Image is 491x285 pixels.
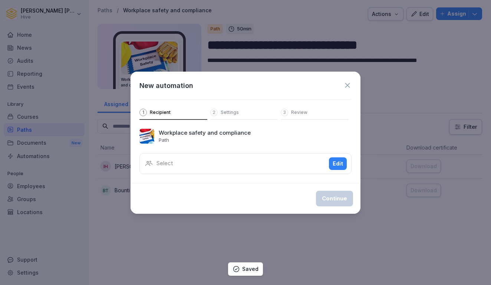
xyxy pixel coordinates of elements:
p: Settings [221,109,239,115]
div: Edit [333,160,343,168]
button: Edit [329,157,347,170]
p: Workplace safety and compliance [159,129,251,137]
p: Select [156,159,173,168]
div: 2 [210,109,218,116]
h1: New automation [139,81,193,91]
button: Continue [316,191,353,206]
div: 3 [281,109,288,116]
p: Path [159,137,169,143]
div: 1 [139,109,147,116]
div: Continue [322,194,347,203]
p: Recipient [150,109,171,115]
p: Review [291,109,307,115]
img: Workplace safety and compliance [139,129,154,144]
